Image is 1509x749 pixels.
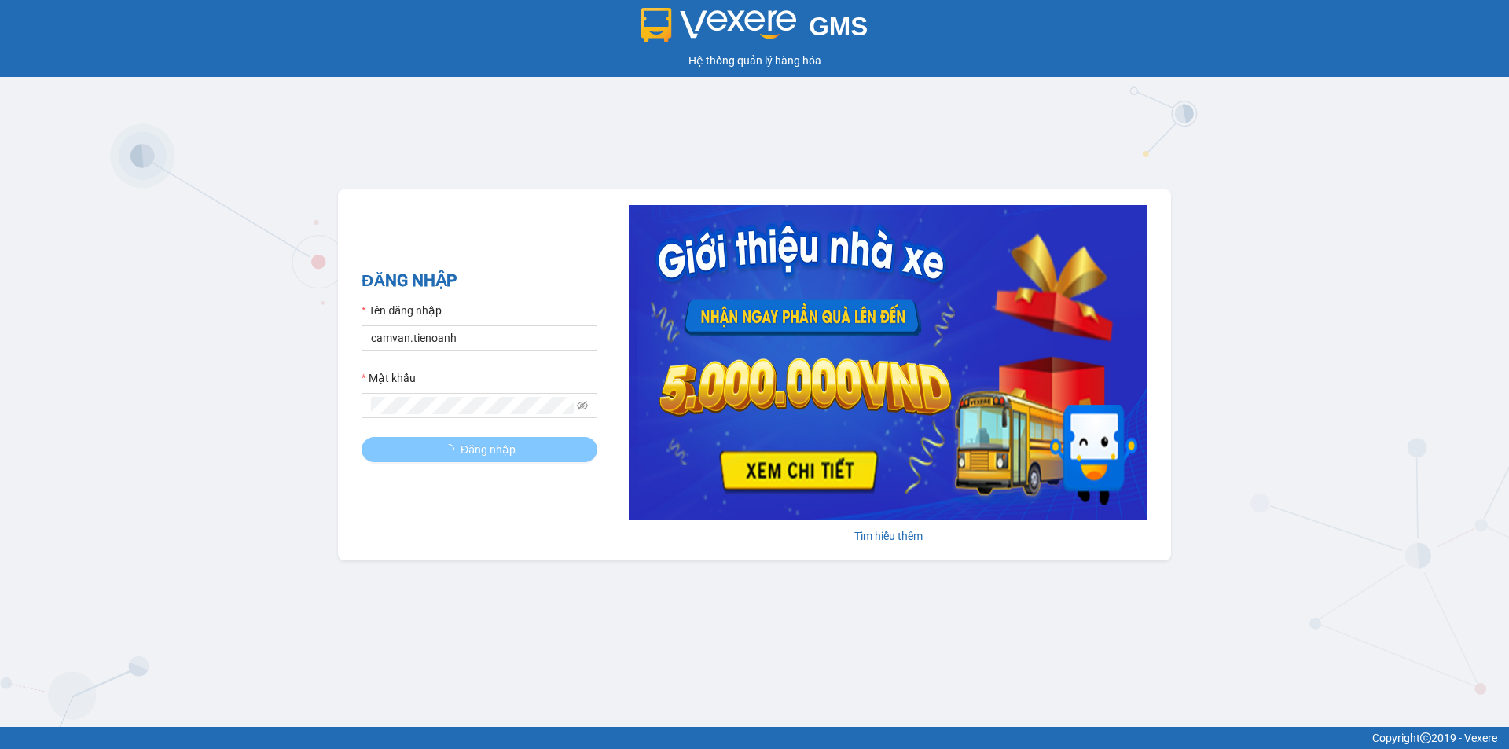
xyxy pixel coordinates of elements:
[362,325,597,351] input: Tên đăng nhập
[371,397,574,414] input: Mật khẩu
[1420,732,1431,743] span: copyright
[461,441,516,458] span: Đăng nhập
[443,444,461,455] span: loading
[641,24,868,36] a: GMS
[629,205,1147,520] img: banner-0
[362,268,597,294] h2: ĐĂNG NHẬP
[577,400,588,411] span: eye-invisible
[4,52,1505,69] div: Hệ thống quản lý hàng hóa
[809,12,868,41] span: GMS
[12,729,1497,747] div: Copyright 2019 - Vexere
[362,369,416,387] label: Mật khẩu
[362,302,442,319] label: Tên đăng nhập
[641,8,797,42] img: logo 2
[629,527,1147,545] div: Tìm hiểu thêm
[362,437,597,462] button: Đăng nhập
